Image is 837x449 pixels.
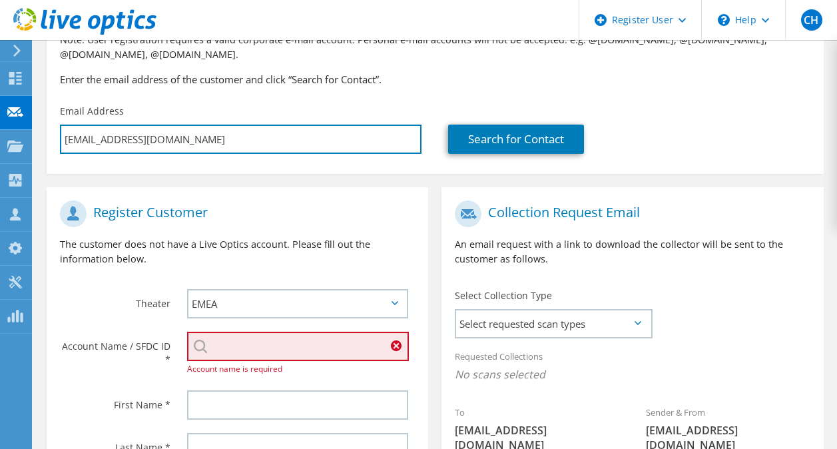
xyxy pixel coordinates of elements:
[718,14,730,26] svg: \n
[60,72,810,87] h3: Enter the email address of the customer and click “Search for Contact”.
[60,201,408,227] h1: Register Customer
[455,237,810,266] p: An email request with a link to download the collector will be sent to the customer as follows.
[60,289,170,310] label: Theater
[60,33,810,62] p: Note: User registration requires a valid corporate e-mail account. Personal e-mail accounts will ...
[448,125,584,154] a: Search for Contact
[60,237,415,266] p: The customer does not have a Live Optics account. Please fill out the information below.
[60,332,170,366] label: Account Name / SFDC ID *
[456,310,651,337] span: Select requested scan types
[187,363,282,374] span: Account name is required
[60,390,170,412] label: First Name *
[455,289,552,302] label: Select Collection Type
[455,201,803,227] h1: Collection Request Email
[801,9,822,31] span: CH
[455,367,810,382] span: No scans selected
[60,105,124,118] label: Email Address
[441,342,823,392] div: Requested Collections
